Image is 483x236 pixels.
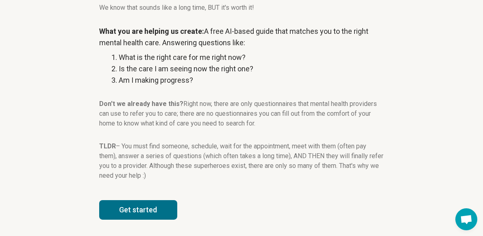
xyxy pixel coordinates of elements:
p: Right now, there are only questionnaires that mental health providers can use to refer you to car... [99,99,384,128]
div: Open chat [455,208,477,230]
li: Is the care I am seeing now the right one? [119,63,384,75]
strong: Don't we already have this? [99,100,183,108]
li: What is the right care for me right now? [119,52,384,63]
p: – You must find someone, schedule, wait for the appointment, meet with them (often pay them), ans... [99,141,384,181]
p: A free AI-based guide that matches you to the right mental health care. Answering questions like: [99,26,384,49]
strong: TLDR [99,142,116,150]
strong: What you are helping us create: [99,27,204,35]
p: We know that sounds like a long time, BUT it's worth it! [99,3,384,13]
li: Am I making progress? [119,75,384,86]
button: Get started [99,200,177,220]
